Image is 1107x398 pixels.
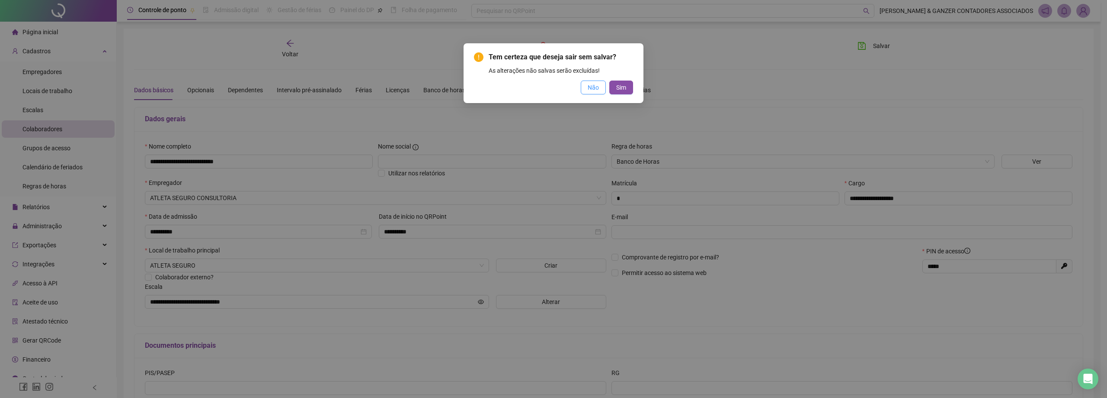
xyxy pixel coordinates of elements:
[1078,369,1098,389] div: Open Intercom Messenger
[474,52,483,62] span: exclamation-circle
[581,81,606,94] button: Não
[609,81,633,94] button: Sim
[588,83,599,92] span: Não
[616,83,626,92] span: Sim
[489,67,600,74] span: As alterações não salvas serão excluídas!
[489,53,616,61] span: Tem certeza que deseja sair sem salvar?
